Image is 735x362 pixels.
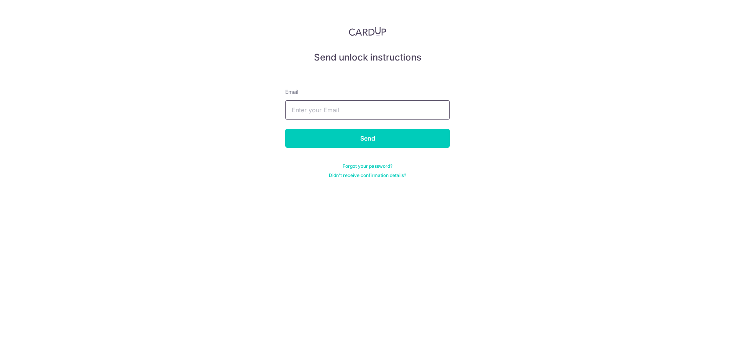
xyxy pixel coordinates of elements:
h5: Send unlock instructions [285,51,450,64]
img: CardUp Logo [349,27,386,36]
input: Send [285,129,450,148]
a: Forgot your password? [343,163,392,169]
span: translation missing: en.devise.label.Email [285,88,298,95]
a: Didn't receive confirmation details? [329,172,406,179]
input: Enter your Email [285,100,450,120]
